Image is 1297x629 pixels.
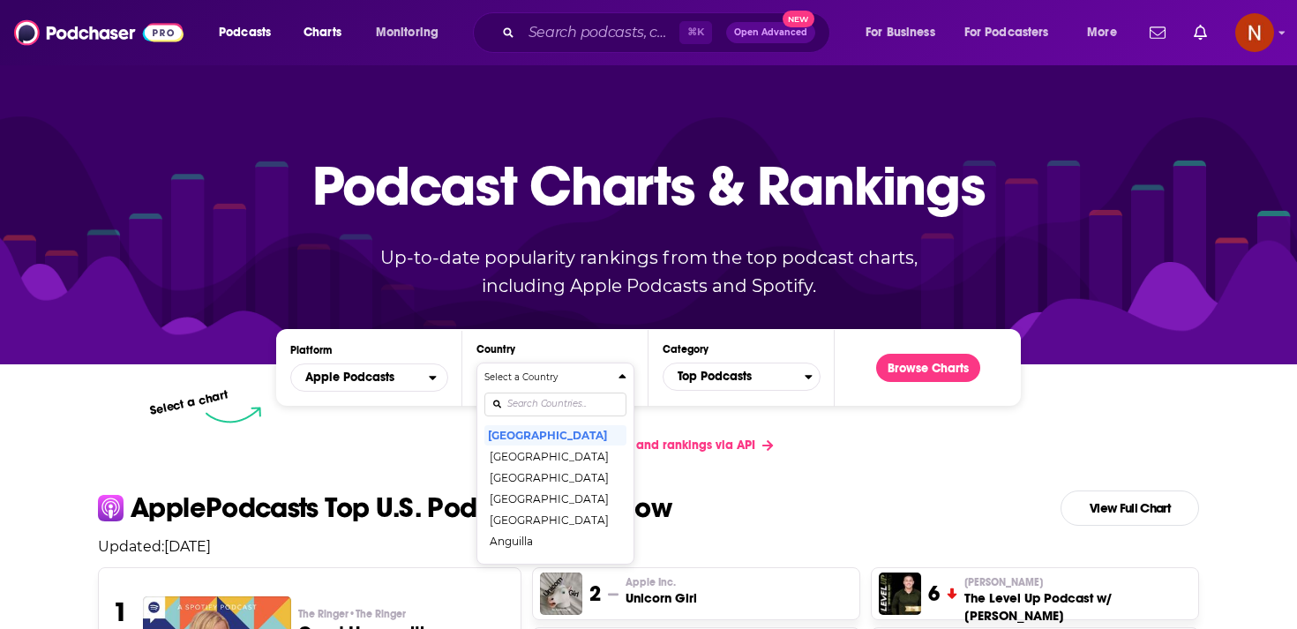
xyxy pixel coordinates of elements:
[521,19,679,47] input: Search podcasts, credits, & more...
[305,371,394,384] span: Apple Podcasts
[1235,13,1274,52] img: User Profile
[1143,18,1173,48] a: Show notifications dropdown
[98,495,124,520] img: apple Icon
[679,21,712,44] span: ⌘ K
[206,19,294,47] button: open menu
[589,580,601,607] h3: 2
[964,575,1191,589] p: Paul Alex Espinoza
[1087,20,1117,45] span: More
[376,20,439,45] span: Monitoring
[298,607,507,621] p: The Ringer • The Ringer
[734,28,807,37] span: Open Advanced
[663,363,821,391] button: Categories
[626,575,676,589] span: Apple Inc.
[364,19,461,47] button: open menu
[879,573,921,615] img: The Level Up Podcast w/ Paul Alex
[523,438,755,453] span: Get podcast charts and rankings via API
[953,19,1075,47] button: open menu
[312,128,986,243] p: Podcast Charts & Rankings
[84,538,1213,555] p: Updated: [DATE]
[928,580,940,607] h3: 6
[964,575,1191,625] a: [PERSON_NAME]The Level Up Podcast w/ [PERSON_NAME]
[484,373,611,382] h4: Select a Country
[484,551,626,573] button: [GEOGRAPHIC_DATA]
[484,488,626,509] button: [GEOGRAPHIC_DATA]
[964,575,1043,589] span: [PERSON_NAME]
[484,393,626,416] input: Search Countries...
[1187,18,1214,48] a: Show notifications dropdown
[484,424,626,446] button: [GEOGRAPHIC_DATA]
[219,20,271,45] span: Podcasts
[484,446,626,467] button: [GEOGRAPHIC_DATA]
[290,363,448,392] button: open menu
[298,607,406,621] span: The Ringer
[1235,13,1274,52] button: Show profile menu
[113,596,128,628] h3: 1
[1075,19,1139,47] button: open menu
[206,407,261,423] img: select arrow
[964,589,1191,625] h3: The Level Up Podcast w/ [PERSON_NAME]
[853,19,957,47] button: open menu
[484,530,626,551] button: Anguilla
[292,19,352,47] a: Charts
[626,589,697,607] h3: Unicorn Girl
[509,423,787,467] a: Get podcast charts and rankings via API
[783,11,814,27] span: New
[663,362,805,392] span: Top Podcasts
[540,573,582,615] img: Unicorn Girl
[626,575,697,589] p: Apple Inc.
[484,467,626,488] button: [GEOGRAPHIC_DATA]
[866,20,935,45] span: For Business
[304,20,341,45] span: Charts
[964,20,1049,45] span: For Podcasters
[1235,13,1274,52] span: Logged in as AdelNBM
[726,22,815,43] button: Open AdvancedNew
[626,575,697,607] a: Apple Inc.Unicorn Girl
[148,387,229,418] p: Select a chart
[484,509,626,530] button: [GEOGRAPHIC_DATA]
[131,494,671,522] p: Apple Podcasts Top U.S. Podcasts Right Now
[876,354,980,382] button: Browse Charts
[345,243,952,300] p: Up-to-date popularity rankings from the top podcast charts, including Apple Podcasts and Spotify.
[1061,490,1199,526] a: View Full Chart
[349,608,406,620] span: • The Ringer
[476,363,634,565] button: Countries
[290,363,448,392] h2: Platforms
[490,12,847,53] div: Search podcasts, credits, & more...
[14,16,184,49] img: Podchaser - Follow, Share and Rate Podcasts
